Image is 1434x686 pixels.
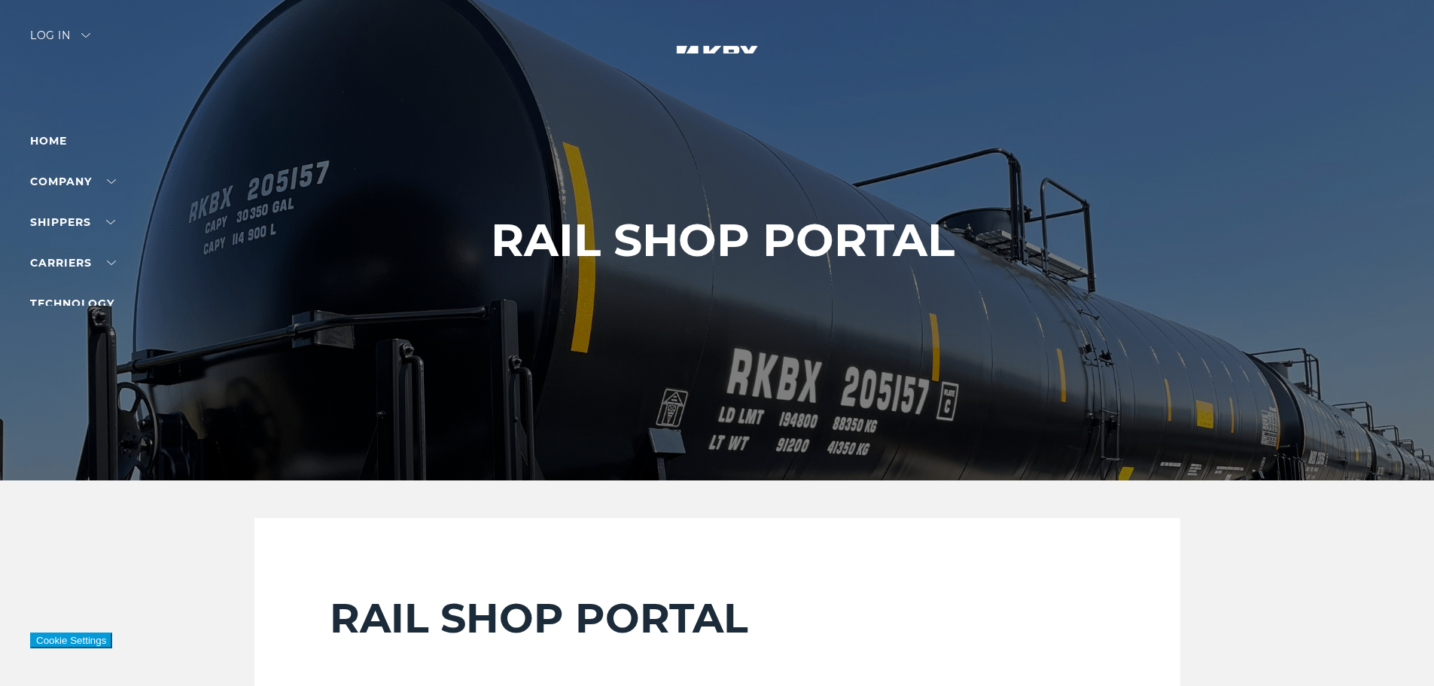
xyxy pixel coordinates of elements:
a: Technology [30,297,114,310]
button: Cookie Settings [30,633,112,648]
img: kbx logo [661,30,774,96]
a: Home [30,134,67,148]
h1: RAIL SHOP PORTAL [491,215,954,266]
a: SHIPPERS [30,215,115,229]
h2: RAIL SHOP PORTAL [330,593,1105,643]
a: Company [30,175,116,188]
a: Carriers [30,256,116,270]
img: arrow [81,33,90,38]
div: Log in [30,30,90,52]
